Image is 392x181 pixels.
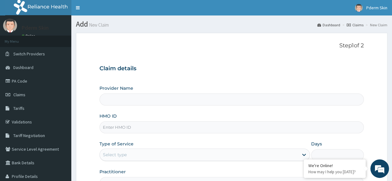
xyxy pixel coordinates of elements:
img: User Image [355,4,363,12]
span: Tariffs [13,106,24,111]
div: We're Online! [308,163,361,168]
p: Step 1 of 2 [99,42,364,49]
a: Online [22,34,37,38]
p: Pderm Skin [22,25,49,31]
img: User Image [3,19,17,32]
li: New Claim [364,22,387,28]
a: Claims [347,22,363,28]
label: Days [311,141,322,147]
span: Claims [13,92,25,97]
h3: Claim details [99,65,364,72]
small: New Claim [88,23,109,27]
h1: Add [76,20,387,28]
input: Enter HMO ID [99,121,364,133]
span: Tariff Negotiation [13,133,45,138]
span: Dashboard [13,65,33,70]
a: Dashboard [317,22,340,28]
label: Provider Name [99,85,133,91]
div: Select type [103,152,127,158]
label: HMO ID [99,113,117,119]
label: Type of Service [99,141,134,147]
p: How may I help you today? [308,169,361,175]
label: Practitioner [99,169,126,175]
span: Switch Providers [13,51,45,57]
span: Pderm Skin [366,5,387,11]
